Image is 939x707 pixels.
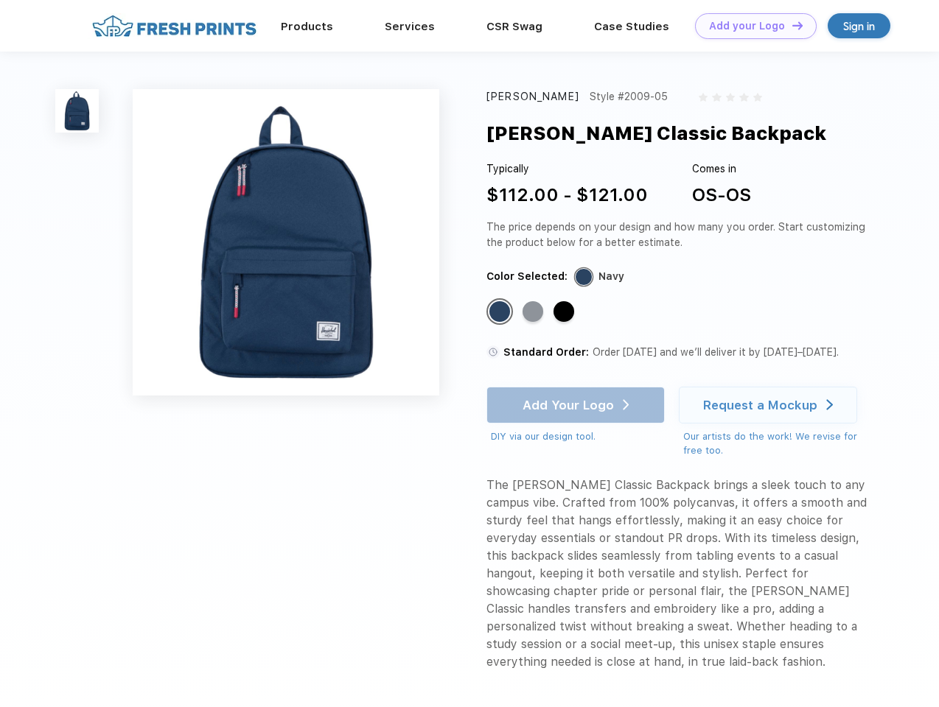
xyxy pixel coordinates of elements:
img: gray_star.svg [726,93,735,102]
div: [PERSON_NAME] Classic Backpack [486,119,826,147]
div: DIY via our design tool. [491,429,665,444]
div: Black [554,301,574,322]
div: The price depends on your design and how many you order. Start customizing the product below for ... [486,219,871,250]
div: Navy [489,301,510,322]
div: Our artists do the work! We revise for free too. [683,429,871,458]
div: Comes in [692,161,751,177]
img: DT [792,21,803,29]
a: Sign in [828,13,890,38]
div: Add your Logo [709,20,785,32]
div: OS-OS [692,182,751,208]
img: gray_star.svg [753,93,762,102]
div: $112.00 - $121.00 [486,182,648,208]
img: standard order [486,345,500,359]
div: Navy [598,269,624,284]
div: Style #2009-05 [590,89,668,105]
a: Products [281,20,333,33]
span: Standard Order: [503,346,589,358]
div: Request a Mockup [703,398,817,412]
div: Typically [486,161,648,177]
img: white arrow [826,399,833,410]
div: The [PERSON_NAME] Classic Backpack brings a sleek touch to any campus vibe. Crafted from 100% pol... [486,476,871,671]
img: fo%20logo%202.webp [88,13,261,39]
img: func=resize&h=100 [55,89,99,133]
div: Sign in [843,18,875,35]
img: gray_star.svg [739,93,748,102]
img: func=resize&h=640 [133,89,439,395]
div: Raven Crosshatch [523,301,543,322]
img: gray_star.svg [699,93,708,102]
div: [PERSON_NAME] [486,89,579,105]
span: Order [DATE] and we’ll deliver it by [DATE]–[DATE]. [593,346,839,358]
img: gray_star.svg [712,93,721,102]
div: Color Selected: [486,269,568,284]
